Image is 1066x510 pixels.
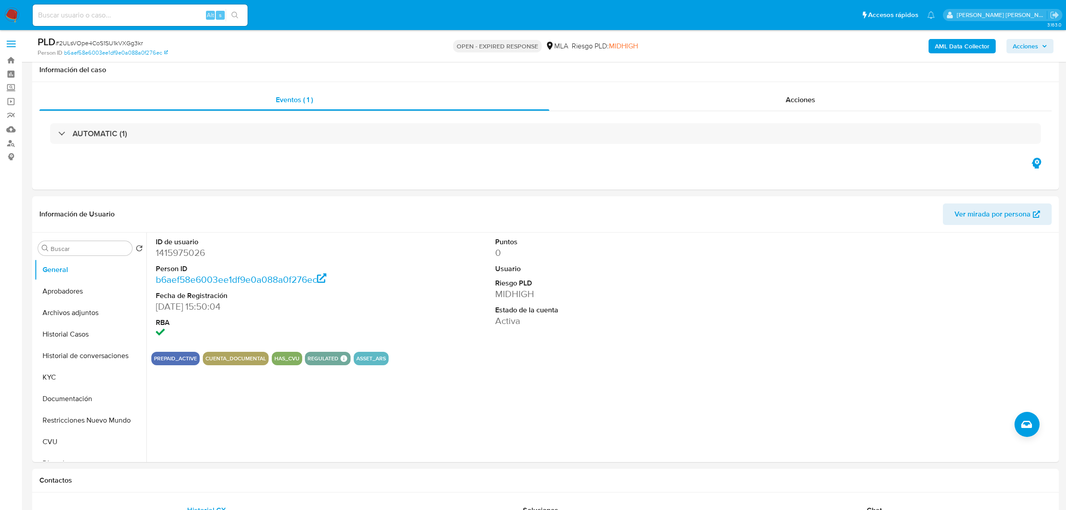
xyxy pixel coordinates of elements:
b: Person ID [38,49,62,57]
button: Archivos adjuntos [34,302,146,324]
span: # 2ULsVOpe4CoS1SU1kVXGg3kr [56,39,143,48]
button: Historial de conversaciones [34,345,146,367]
dd: [DATE] 15:50:04 [156,300,373,313]
dd: 1415975026 [156,246,373,259]
dt: Puntos [495,237,713,247]
h1: Información del caso [39,65,1052,74]
h1: Información de Usuario [39,210,115,219]
dt: Fecha de Registración [156,291,373,301]
button: search-icon [226,9,244,22]
button: CVU [34,431,146,453]
button: Documentación [34,388,146,410]
button: Ver mirada por persona [943,203,1052,225]
span: Ver mirada por persona [955,203,1031,225]
b: PLD [38,35,56,49]
button: Acciones [1006,39,1053,53]
dt: Riesgo PLD [495,278,713,288]
a: Notificaciones [927,11,935,19]
span: Acciones [786,95,815,105]
h1: Contactos [39,476,1052,485]
span: Acciones [1013,39,1038,53]
button: AML Data Collector [929,39,996,53]
div: MLA [545,41,568,51]
span: MIDHIGH [609,41,638,51]
span: s [219,11,222,19]
a: Salir [1050,10,1059,20]
dd: MIDHIGH [495,288,713,300]
b: AML Data Collector [935,39,989,53]
dd: 0 [495,246,713,259]
span: Alt [207,11,214,19]
button: Buscar [42,245,49,252]
p: OPEN - EXPIRED RESPONSE [453,40,542,52]
span: Riesgo PLD: [572,41,638,51]
div: AUTOMATIC (1) [50,123,1041,144]
input: Buscar usuario o caso... [33,9,248,21]
dt: RBA [156,318,373,328]
dd: Activa [495,315,713,327]
button: Direcciones [34,453,146,474]
dt: Estado de la cuenta [495,305,713,315]
button: General [34,259,146,281]
h3: AUTOMATIC (1) [73,129,127,138]
dt: Person ID [156,264,373,274]
span: Eventos ( 1 ) [276,95,313,105]
button: Restricciones Nuevo Mundo [34,410,146,431]
button: Volver al orden por defecto [136,245,143,255]
p: roxana.vasquez@mercadolibre.com [957,11,1047,19]
dt: ID de usuario [156,237,373,247]
a: b6aef58e6003ee1df9e0a088a0f276ec [64,49,168,57]
input: Buscar [51,245,128,253]
a: b6aef58e6003ee1df9e0a088a0f276ec [156,273,326,286]
dt: Usuario [495,264,713,274]
button: Aprobadores [34,281,146,302]
span: Accesos rápidos [868,10,918,20]
button: Historial Casos [34,324,146,345]
button: KYC [34,367,146,388]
